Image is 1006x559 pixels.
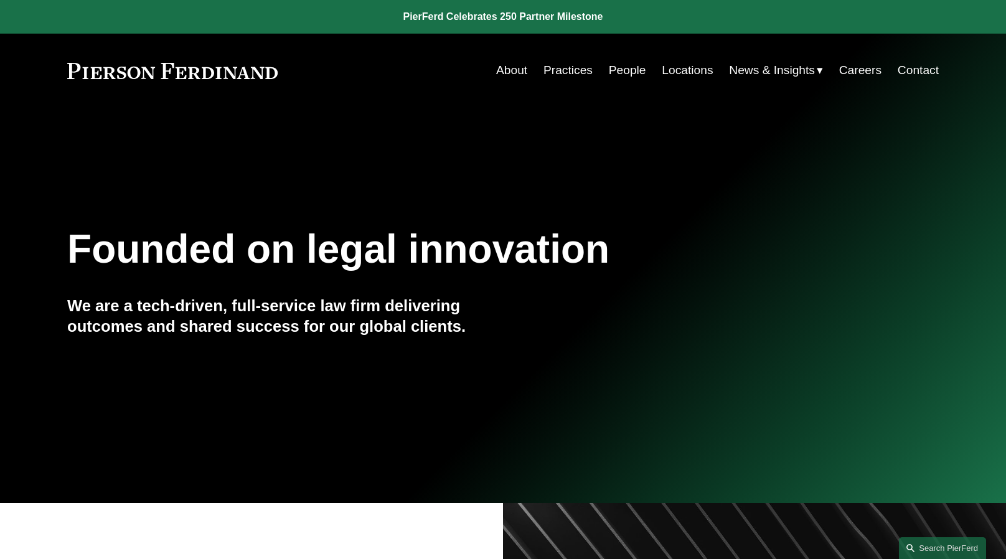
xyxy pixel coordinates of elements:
a: Contact [898,59,939,82]
a: People [609,59,646,82]
a: Practices [543,59,593,82]
span: News & Insights [729,60,815,82]
a: Search this site [899,537,986,559]
h1: Founded on legal innovation [67,227,794,272]
a: About [496,59,527,82]
a: folder dropdown [729,59,823,82]
a: Locations [662,59,713,82]
a: Careers [839,59,881,82]
h4: We are a tech-driven, full-service law firm delivering outcomes and shared success for our global... [67,296,503,336]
